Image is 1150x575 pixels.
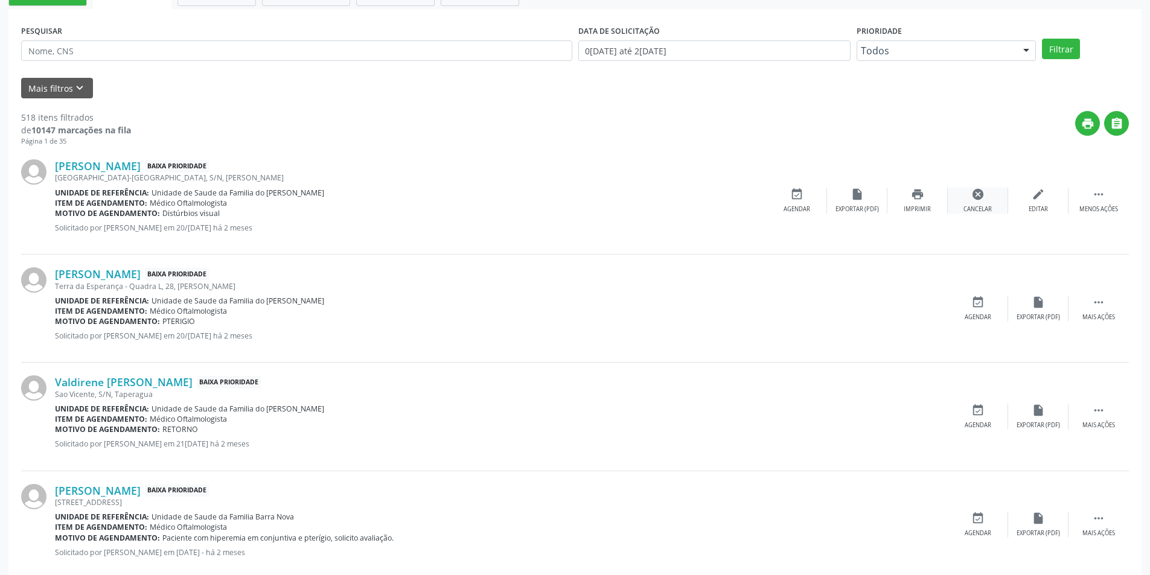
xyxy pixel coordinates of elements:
[904,205,931,214] div: Imprimir
[152,404,324,414] span: Unidade de Saude da Familia do [PERSON_NAME]
[55,533,160,543] b: Motivo de agendamento:
[578,40,851,61] input: Selecione um intervalo
[150,414,227,424] span: Médico Oftalmologista
[150,522,227,532] span: Médico Oftalmologista
[1082,529,1115,538] div: Mais ações
[21,40,572,61] input: Nome, CNS
[578,22,660,40] label: DATA DE SOLICITAÇÃO
[965,313,991,322] div: Agendar
[1082,421,1115,430] div: Mais ações
[145,268,209,281] span: Baixa Prioridade
[55,173,767,183] div: [GEOGRAPHIC_DATA]-[GEOGRAPHIC_DATA], S/N, [PERSON_NAME]
[197,376,261,389] span: Baixa Prioridade
[162,533,394,543] span: Paciente com hiperemia em conjuntiva e pterígio, solicito avaliação.
[851,188,864,201] i: insert_drive_file
[971,404,985,417] i: event_available
[1032,404,1045,417] i: insert_drive_file
[1032,188,1045,201] i: edit
[55,424,160,434] b: Motivo de agendamento:
[55,296,149,306] b: Unidade de referência:
[162,424,198,434] span: RETORNO
[150,198,227,208] span: Médico Oftalmologista
[1017,313,1060,322] div: Exportar (PDF)
[145,160,209,173] span: Baixa Prioridade
[1075,111,1100,136] button: print
[55,198,147,208] b: Item de agendamento:
[784,205,810,214] div: Agendar
[21,124,131,136] div: de
[55,439,948,449] p: Solicitado por [PERSON_NAME] em 21[DATE] há 2 meses
[1110,117,1123,130] i: 
[790,188,803,201] i: event_available
[55,208,160,218] b: Motivo de agendamento:
[31,124,131,136] strong: 10147 marcações na fila
[21,484,46,509] img: img
[55,331,948,341] p: Solicitado por [PERSON_NAME] em 20/[DATE] há 2 meses
[55,159,141,173] a: [PERSON_NAME]
[152,188,324,198] span: Unidade de Saude da Familia do [PERSON_NAME]
[963,205,992,214] div: Cancelar
[835,205,879,214] div: Exportar (PDF)
[21,111,131,124] div: 518 itens filtrados
[1092,512,1105,525] i: 
[55,547,948,558] p: Solicitado por [PERSON_NAME] em [DATE] - há 2 meses
[55,316,160,326] b: Motivo de agendamento:
[971,512,985,525] i: event_available
[73,81,86,95] i: keyboard_arrow_down
[1029,205,1048,214] div: Editar
[971,188,985,201] i: cancel
[21,159,46,185] img: img
[1017,421,1060,430] div: Exportar (PDF)
[1017,529,1060,538] div: Exportar (PDF)
[21,267,46,293] img: img
[55,522,147,532] b: Item de agendamento:
[21,375,46,401] img: img
[55,497,948,507] div: [STREET_ADDRESS]
[1042,39,1080,59] button: Filtrar
[55,414,147,424] b: Item de agendamento:
[55,306,147,316] b: Item de agendamento:
[861,45,1011,57] span: Todos
[971,296,985,309] i: event_available
[1104,111,1129,136] button: 
[162,316,195,326] span: PTERIGIO
[145,484,209,497] span: Baixa Prioridade
[911,188,924,201] i: print
[55,267,141,281] a: [PERSON_NAME]
[1092,296,1105,309] i: 
[21,136,131,147] div: Página 1 de 35
[152,512,294,522] span: Unidade de Saude da Familia Barra Nova
[21,78,93,99] button: Mais filtroskeyboard_arrow_down
[55,484,141,497] a: [PERSON_NAME]
[150,306,227,316] span: Médico Oftalmologista
[1032,296,1045,309] i: insert_drive_file
[965,421,991,430] div: Agendar
[21,22,62,40] label: PESQUISAR
[55,281,948,291] div: Terra da Esperança - Quadra L, 28, [PERSON_NAME]
[857,22,902,40] label: Prioridade
[55,389,948,399] div: Sao Vicente, S/N, Taperagua
[55,375,193,389] a: Valdirene [PERSON_NAME]
[55,223,767,233] p: Solicitado por [PERSON_NAME] em 20/[DATE] há 2 meses
[162,208,220,218] span: Distúrbios visual
[1081,117,1094,130] i: print
[152,296,324,306] span: Unidade de Saude da Familia do [PERSON_NAME]
[1079,205,1118,214] div: Menos ações
[1092,188,1105,201] i: 
[55,188,149,198] b: Unidade de referência:
[1032,512,1045,525] i: insert_drive_file
[965,529,991,538] div: Agendar
[55,512,149,522] b: Unidade de referência:
[1082,313,1115,322] div: Mais ações
[55,404,149,414] b: Unidade de referência:
[1092,404,1105,417] i: 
